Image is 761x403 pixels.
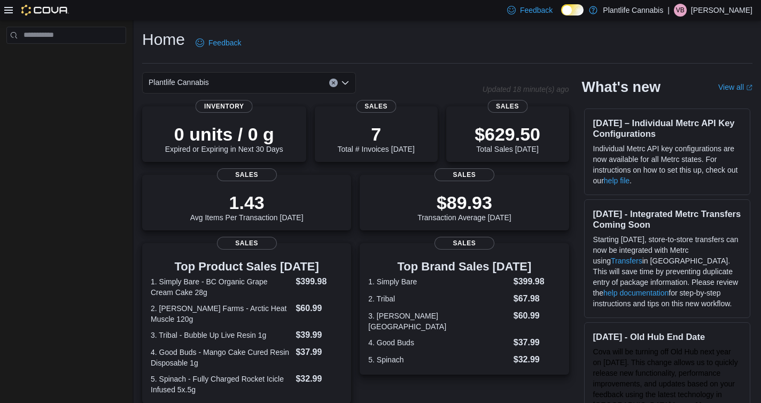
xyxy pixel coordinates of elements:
p: 7 [337,123,414,145]
div: Victoria Brown [674,4,687,17]
h3: [DATE] – Individual Metrc API Key Configurations [593,118,741,139]
span: Inventory [196,100,253,113]
svg: External link [746,84,752,91]
dd: $67.98 [514,292,561,305]
p: Plantlife Cannabis [603,4,663,17]
h3: Top Brand Sales [DATE] [368,260,560,273]
dd: $399.98 [514,275,561,288]
p: Starting [DATE], store-to-store transfers can now be integrated with Metrc using in [GEOGRAPHIC_D... [593,234,741,309]
div: Avg Items Per Transaction [DATE] [190,192,304,222]
span: Sales [434,237,494,250]
span: Plantlife Cannabis [149,76,209,89]
p: 1.43 [190,192,304,213]
span: Sales [217,168,277,181]
h1: Home [142,29,185,50]
span: Sales [487,100,527,113]
h3: [DATE] - Old Hub End Date [593,331,741,342]
h2: What's new [582,79,661,96]
p: Updated 18 minute(s) ago [483,85,569,94]
a: help documentation [603,289,669,297]
p: $629.50 [475,123,540,145]
dt: 3. [PERSON_NAME][GEOGRAPHIC_DATA] [368,311,509,332]
dd: $37.99 [296,346,343,359]
dt: 3. Tribal - Bubble Up Live Resin 1g [151,330,291,340]
a: Transfers [611,257,642,265]
a: Feedback [191,32,245,53]
dd: $37.99 [514,336,561,349]
div: Transaction Average [DATE] [417,192,511,222]
h3: [DATE] - Integrated Metrc Transfers Coming Soon [593,208,741,230]
div: Total Sales [DATE] [475,123,540,153]
a: help file [604,176,630,185]
span: Feedback [208,37,241,48]
dd: $60.99 [296,302,343,315]
div: Total # Invoices [DATE] [337,123,414,153]
p: | [667,4,670,17]
div: Expired or Expiring in Next 30 Days [165,123,283,153]
p: $89.93 [417,192,511,213]
dt: 4. Good Buds - Mango Cake Cured Resin Disposable 1g [151,347,291,368]
span: Sales [356,100,396,113]
p: Individual Metrc API key configurations are now available for all Metrc states. For instructions ... [593,143,741,186]
img: Cova [21,5,69,15]
dt: 2. Tribal [368,293,509,304]
span: VB [676,4,685,17]
nav: Complex example [6,46,126,72]
dd: $32.99 [514,353,561,366]
dt: 5. Spinach [368,354,509,365]
button: Clear input [329,79,338,87]
p: 0 units / 0 g [165,123,283,145]
dt: 5. Spinach - Fully Charged Rocket Icicle Infused 5x.5g [151,374,291,395]
p: [PERSON_NAME] [691,4,752,17]
span: Dark Mode [561,15,562,16]
span: Sales [434,168,494,181]
dt: 1. Simply Bare [368,276,509,287]
h3: Top Product Sales [DATE] [151,260,343,273]
button: Open list of options [341,79,350,87]
a: View allExternal link [718,83,752,91]
dt: 1. Simply Bare - BC Organic Grape Cream Cake 28g [151,276,291,298]
span: Sales [217,237,277,250]
dt: 2. [PERSON_NAME] Farms - Arctic Heat Muscle 120g [151,303,291,324]
dt: 4. Good Buds [368,337,509,348]
dd: $32.99 [296,373,343,385]
input: Dark Mode [561,4,584,15]
dd: $39.99 [296,329,343,342]
dd: $60.99 [514,309,561,322]
dd: $399.98 [296,275,343,288]
span: Feedback [520,5,553,15]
